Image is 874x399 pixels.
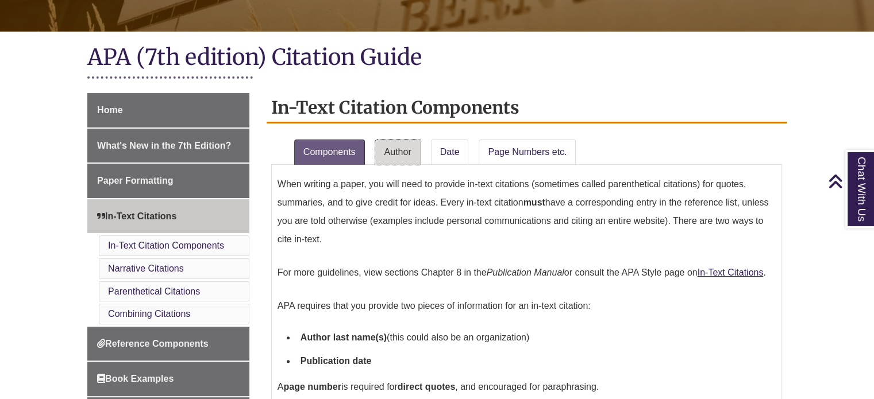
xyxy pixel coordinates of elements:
em: Publication Manual [487,268,564,277]
strong: Author last name(s) [301,332,387,342]
p: For more guidelines, view sections Chapter 8 in the or consult the APA Style page on . [278,259,776,286]
a: Components [294,140,365,165]
a: Narrative Citations [108,264,184,273]
span: Paper Formatting [97,176,173,185]
a: Back to Top [828,173,871,189]
li: (this could also be an organization) [296,326,776,350]
h1: APA (7th edition) Citation Guide [87,43,787,73]
h2: In-Text Citation Components [267,93,787,123]
a: Date [431,140,469,165]
p: APA requires that you provide two pieces of information for an in-text citation: [278,292,776,320]
a: In-Text Citation Components [108,241,224,250]
a: What's New in the 7th Edition? [87,129,249,163]
span: In-Text Citations [97,211,176,221]
a: Paper Formatting [87,164,249,198]
a: Combining Citations [108,309,190,319]
a: In-Text Citations [698,268,764,277]
a: Parenthetical Citations [108,286,200,296]
span: Home [97,105,122,115]
span: Book Examples [97,374,174,383]
span: Reference Components [97,339,209,348]
p: When writing a paper, you will need to provide in-text citations (sometimes called parenthetical ... [278,171,776,253]
span: What's New in the 7th Edition? [97,141,231,150]
a: Reference Components [87,327,249,361]
strong: must [523,197,545,207]
strong: page number [283,382,341,392]
a: Home [87,93,249,127]
strong: direct quotes [398,382,455,392]
strong: Publication date [301,356,372,366]
a: Author [375,140,421,165]
a: Page Numbers etc. [479,140,576,165]
a: In-Text Citations [87,199,249,234]
a: Book Examples [87,362,249,396]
